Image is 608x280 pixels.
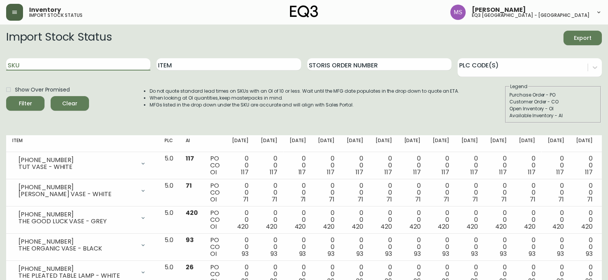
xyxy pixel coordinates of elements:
th: [DATE] [427,135,455,152]
div: 0 0 [519,155,536,176]
div: Tapis Mystic [12,23,150,33]
div: [PHONE_NUMBER][PERSON_NAME] VASE - WHITE [12,182,152,199]
span: 420 [552,222,564,231]
div: 0 0 [347,210,363,230]
span: 71 [443,195,449,204]
legend: Legend [509,83,528,90]
span: 420 [466,222,478,231]
div: 0 0 [433,155,449,176]
span: 71 [329,195,334,204]
span: 93 [299,249,306,258]
div: 0 0 [490,182,507,203]
div: 0 0 [318,155,334,176]
span: 93 [557,249,564,258]
span: 117 [298,168,306,177]
span: 71 [530,195,536,204]
div: [PHONE_NUMBER]THE GOOD LUCK VASE - GREY [12,210,152,226]
th: [DATE] [513,135,542,152]
div: [PHONE_NUMBER] [18,157,135,164]
div: 0 0 [318,237,334,257]
th: [DATE] [369,135,398,152]
div: 0 0 [433,237,449,257]
div: 0 0 [404,237,421,257]
span: 420 [409,222,421,231]
div: 0 0 [548,237,564,257]
span: 71 [243,195,249,204]
div: Open Inventory - OI [509,105,597,112]
div: 0 0 [490,237,507,257]
span: 93 [186,236,194,244]
li: Do not quote standard lead times on SKUs with an OI of 10 or less. Wait until the MFG date popula... [150,88,460,95]
span: 420 [495,222,507,231]
span: 420 [381,222,392,231]
span: Inventory [29,7,61,13]
div: [PHONE_NUMBER] [18,265,135,272]
li: When looking at OI quantities, keep masterpacks in mind. [150,95,460,102]
div: 0 0 [576,210,593,230]
h5: eq3 [GEOGRAPHIC_DATA] - [GEOGRAPHIC_DATA] [472,13,590,18]
span: 117 [528,168,536,177]
div: 0 0 [347,155,363,176]
span: 420 [352,222,363,231]
div: 0 0 [548,210,564,230]
span: 93 [385,249,392,258]
h5: import stock status [29,13,82,18]
span: 71 [300,195,306,204]
div: 0 0 [232,237,249,257]
th: [DATE] [341,135,369,152]
span: 93 [270,249,277,258]
th: PLC [158,135,180,152]
th: [DATE] [255,135,283,152]
td: 5.0 [158,206,180,234]
span: OI [210,195,217,204]
span: 93 [471,249,478,258]
div: 0 0 [290,210,306,230]
div: 0 0 [318,210,334,230]
div: Purchase Order - PO [509,92,597,98]
div: 0 0 [461,237,478,257]
li: MFGs listed in the drop down under the SKU are accurate and will align with Sales Portal. [150,102,460,108]
span: 420 [438,222,449,231]
div: PO CO [210,237,220,257]
div: 0 0 [461,182,478,203]
div: 0 0 [576,182,593,203]
span: 93 [414,249,421,258]
div: [PHONE_NUMBER]TUT VASE - WHITE [12,155,152,172]
span: 117 [241,168,249,177]
span: 71 [186,181,192,190]
div: THE ORGANIC VASE - BLACK [18,245,135,252]
img: logo [290,5,318,18]
span: 420 [237,222,249,231]
span: 71 [501,195,507,204]
div: PO CO [210,182,220,203]
td: 5.0 [158,179,180,206]
div: 0 0 [461,210,478,230]
th: [DATE] [226,135,255,152]
th: Item [6,135,158,152]
button: Filter [6,96,44,111]
span: 420 [266,222,277,231]
div: [PHONE_NUMBER] [18,211,135,218]
span: 117 [556,168,564,177]
div: [PHONE_NUMBER] [18,184,135,191]
div: 0 0 [290,182,306,203]
span: 71 [272,195,277,204]
button: Export [564,31,602,45]
div: 0 0 [404,182,421,203]
div: THE GOOD LUCK VASE - GREY [18,218,135,225]
span: 71 [472,195,478,204]
span: 71 [358,195,363,204]
div: [PHONE_NUMBER]THE ORGANIC VASE - BLACK [12,237,152,254]
span: Export [570,33,596,43]
div: 0 0 [261,237,277,257]
span: 93 [442,249,449,258]
span: 420 [186,208,198,217]
th: [DATE] [312,135,341,152]
div: 0 0 [261,210,277,230]
span: OI [210,168,217,177]
span: 117 [356,168,363,177]
div: 0 0 [433,182,449,203]
span: 71 [386,195,392,204]
span: 117 [186,154,194,163]
div: Tissé à la main avec 100 % laine. [12,38,150,45]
